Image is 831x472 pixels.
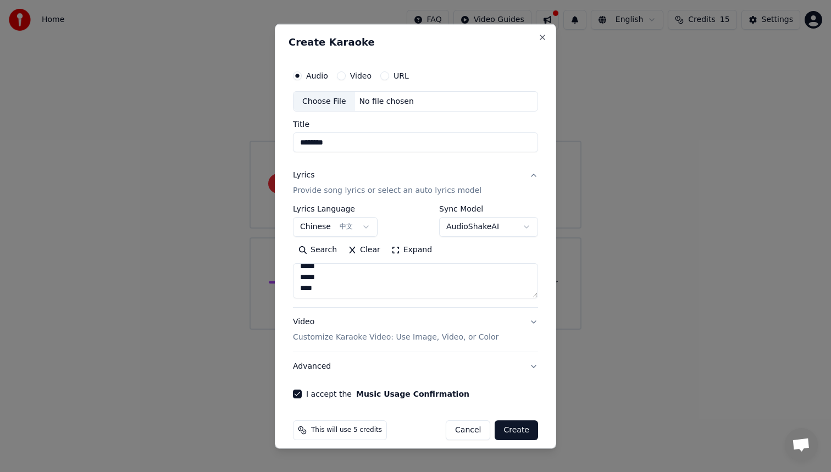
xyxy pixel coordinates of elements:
[293,170,314,181] div: Lyrics
[306,72,328,80] label: Audio
[293,332,498,343] p: Customize Karaoke Video: Use Image, Video, or Color
[293,162,538,206] button: LyricsProvide song lyrics or select an auto lyrics model
[289,37,542,47] h2: Create Karaoke
[350,72,372,80] label: Video
[293,92,355,112] div: Choose File
[394,72,409,80] label: URL
[293,353,538,381] button: Advanced
[306,391,469,398] label: I accept the
[293,121,538,129] label: Title
[439,206,538,213] label: Sync Model
[311,426,382,435] span: This will use 5 credits
[293,206,538,308] div: LyricsProvide song lyrics or select an auto lyrics model
[446,421,490,441] button: Cancel
[293,308,538,352] button: VideoCustomize Karaoke Video: Use Image, Video, or Color
[293,242,342,259] button: Search
[342,242,386,259] button: Clear
[386,242,437,259] button: Expand
[293,317,498,343] div: Video
[355,96,418,107] div: No file chosen
[293,186,481,197] p: Provide song lyrics or select an auto lyrics model
[356,391,469,398] button: I accept the
[495,421,538,441] button: Create
[293,206,378,213] label: Lyrics Language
